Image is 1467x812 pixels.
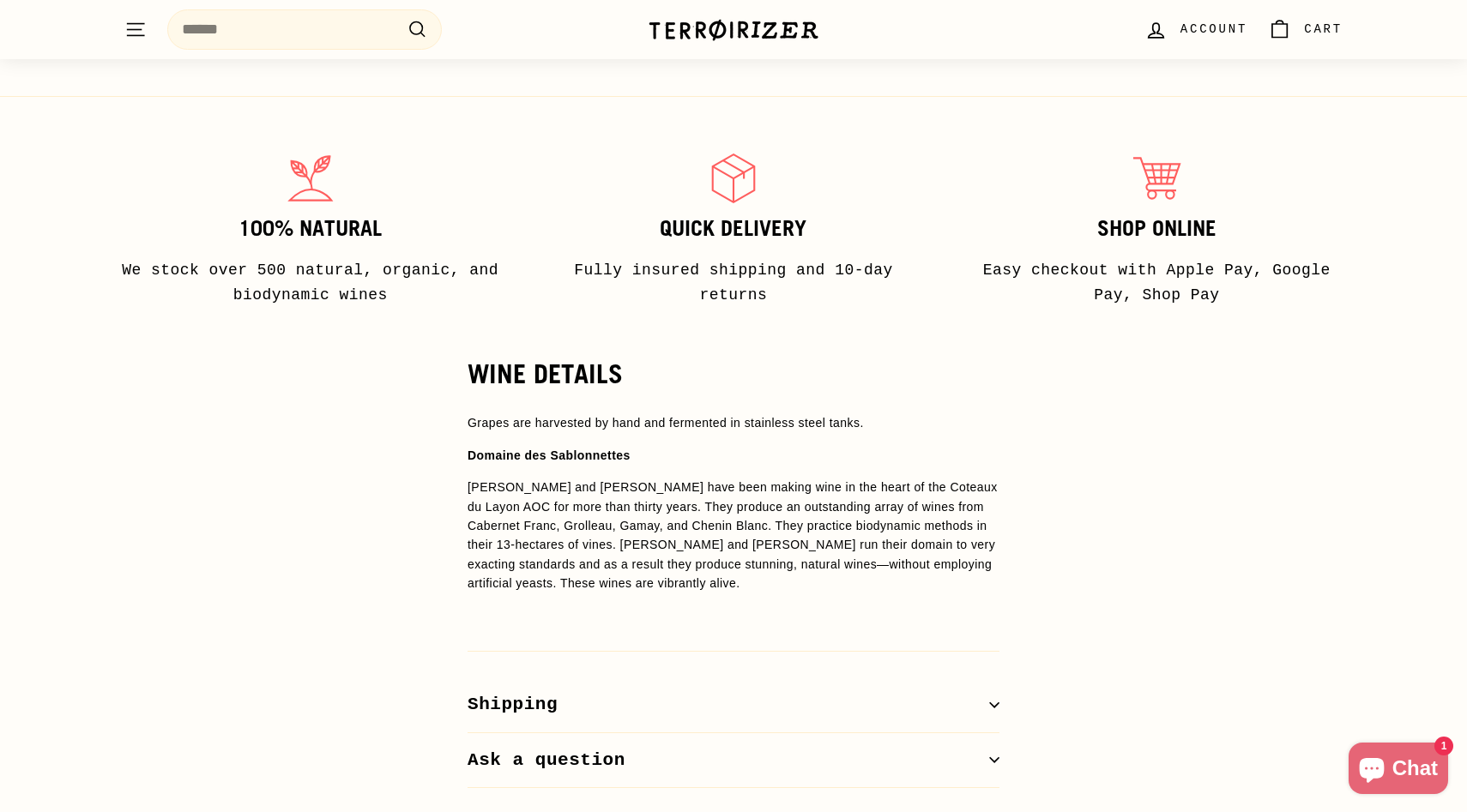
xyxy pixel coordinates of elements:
[540,258,926,308] p: Fully insured shipping and 10-day returns
[1258,4,1353,55] a: Cart
[468,480,998,590] span: [PERSON_NAME] and [PERSON_NAME] have been making wine in the heart of the Coteaux du Layon AOC fo...
[468,416,864,430] span: Grapes are harvested by hand and fermented in stainless steel tanks.
[468,359,999,388] h2: WINE DETAILS
[1343,743,1453,798] inbox-online-store-chat: Shopify online store chat
[468,448,631,462] strong: Domaine des Sablonnettes
[468,733,999,789] button: Ask a question
[964,258,1349,308] p: Easy checkout with Apple Pay, Google Pay, Shop Pay
[1304,20,1343,39] span: Cart
[540,217,926,241] h3: Quick delivery
[118,217,503,241] h3: 100% Natural
[964,217,1349,241] h3: Shop Online
[1134,4,1258,55] a: Account
[118,258,503,308] p: We stock over 500 natural, organic, and biodynamic wines
[468,677,999,733] button: Shipping
[1180,20,1247,39] span: Account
